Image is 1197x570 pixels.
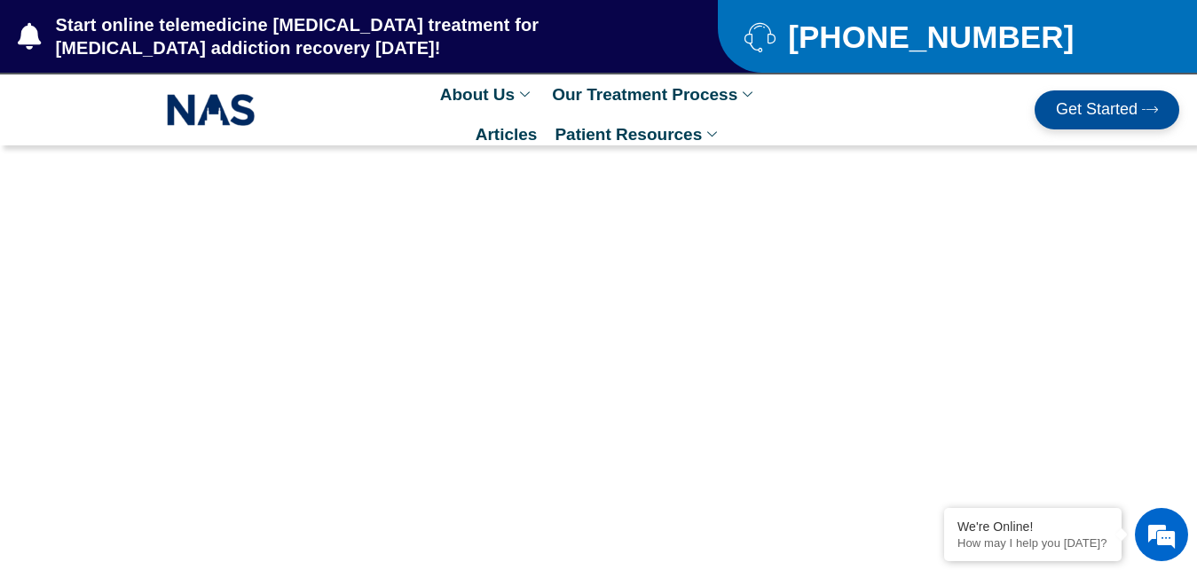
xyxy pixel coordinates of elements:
[784,26,1074,48] span: [PHONE_NUMBER]
[431,74,543,114] a: About Us
[467,114,547,154] a: Articles
[1056,101,1138,119] span: Get Started
[167,90,256,130] img: NAS_email_signature-removebg-preview.png
[543,74,766,114] a: Our Treatment Process
[51,13,648,59] span: Start online telemedicine [MEDICAL_DATA] treatment for [MEDICAL_DATA] addiction recovery [DATE]!
[546,114,730,154] a: Patient Resources
[744,21,1153,52] a: [PHONE_NUMBER]
[18,13,647,59] a: Start online telemedicine [MEDICAL_DATA] treatment for [MEDICAL_DATA] addiction recovery [DATE]!
[957,536,1108,550] p: How may I help you today?
[1035,90,1179,129] a: Get Started
[957,519,1108,534] div: We're Online!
